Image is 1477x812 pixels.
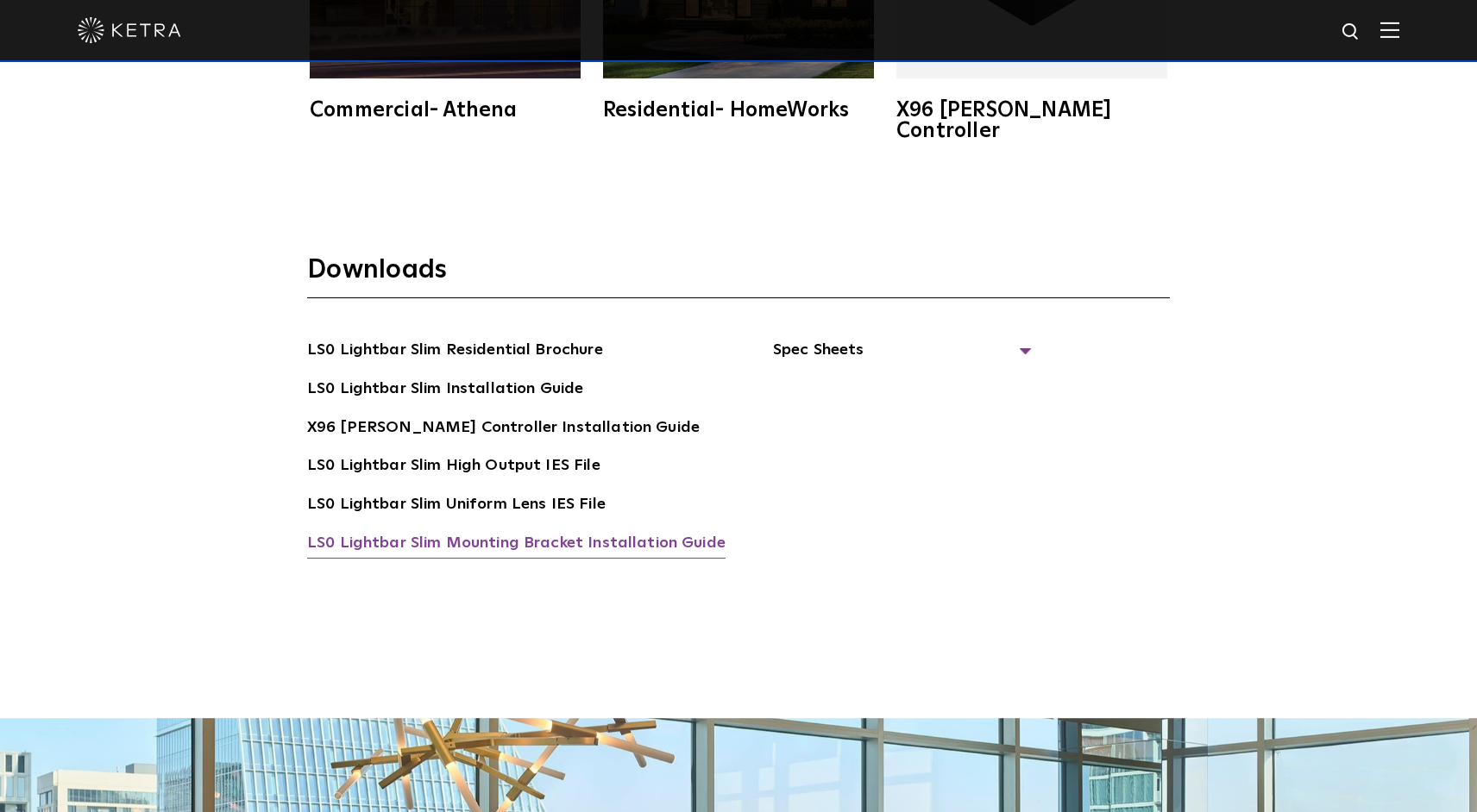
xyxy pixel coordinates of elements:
[773,338,1032,376] span: Spec Sheets
[307,338,603,365] a: LS0 Lightbar Slim Residential Brochure
[307,492,606,520] a: LS0 Lightbar Slim Uniform Lens IES File
[307,377,583,404] a: LS0 Lightbar Slim Installation Guide
[1341,22,1362,43] img: search icon
[896,100,1167,141] div: X96 [PERSON_NAME] Controller
[603,100,874,121] div: Residential- HomeWorks
[307,453,600,481] a: LS0 Lightbar Slim High Output IES File
[307,253,1170,298] h3: Downloads
[307,531,726,559] a: LS0 Lightbar Slim Mounting Bracket Installation Guide
[1380,22,1399,38] img: Hamburger%20Nav.svg
[307,415,700,443] a: X96 [PERSON_NAME] Controller Installation Guide
[78,17,181,43] img: ketra-logo-2019-white
[310,100,581,121] div: Commercial- Athena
